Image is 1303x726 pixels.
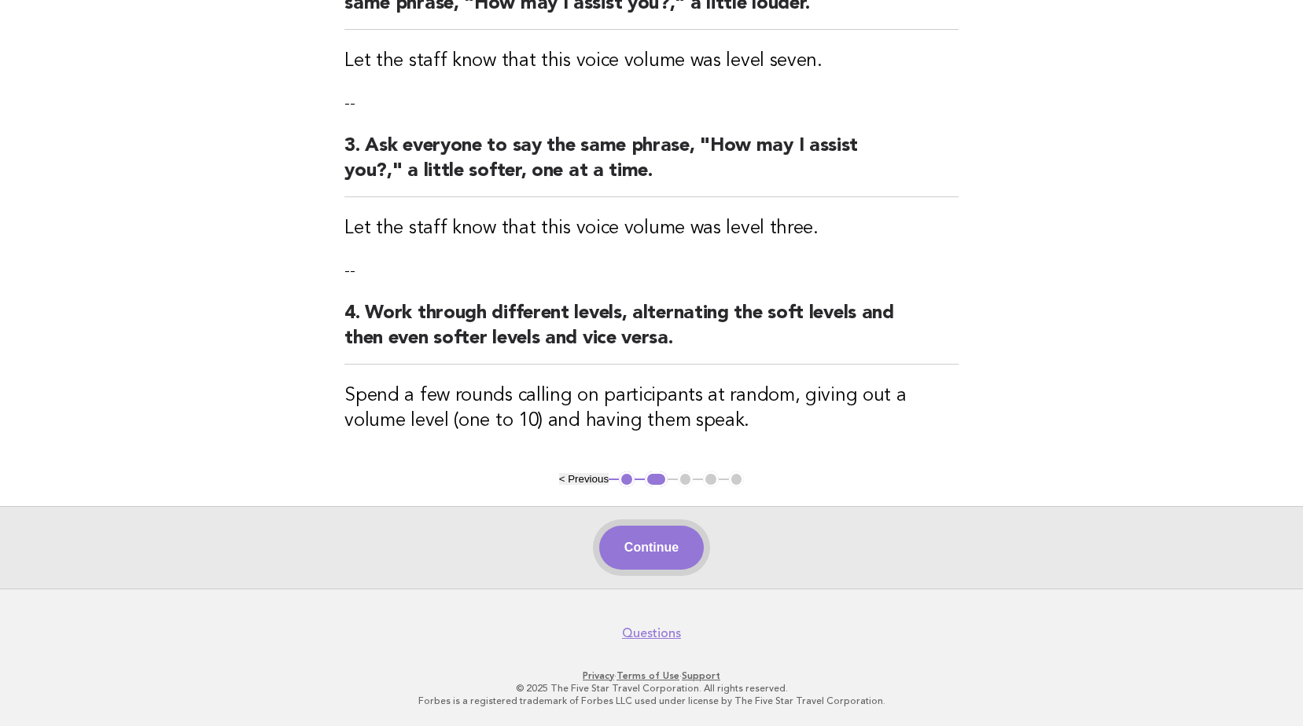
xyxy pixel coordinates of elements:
h2: 4. Work through different levels, alternating the soft levels and then even softer levels and vic... [344,301,959,365]
button: 1 [619,471,635,487]
a: Privacy [583,670,614,681]
p: -- [344,260,959,282]
p: · · [171,669,1133,682]
h3: Let the staff know that this voice volume was level seven. [344,49,959,74]
button: Continue [599,526,704,570]
a: Support [682,670,720,681]
h3: Spend a few rounds calling on participants at random, giving out a volume level (one to 10) and h... [344,383,959,434]
button: 2 [645,471,668,487]
a: Questions [622,625,681,641]
button: < Previous [559,473,609,485]
a: Terms of Use [617,670,679,681]
h2: 3. Ask everyone to say the same phrase, "How may I assist you?," a little softer, one at a time. [344,134,959,197]
p: -- [344,93,959,115]
p: © 2025 The Five Star Travel Corporation. All rights reserved. [171,682,1133,695]
p: Forbes is a registered trademark of Forbes LLC used under license by The Five Star Travel Corpora... [171,695,1133,707]
h3: Let the staff know that this voice volume was level three. [344,216,959,241]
